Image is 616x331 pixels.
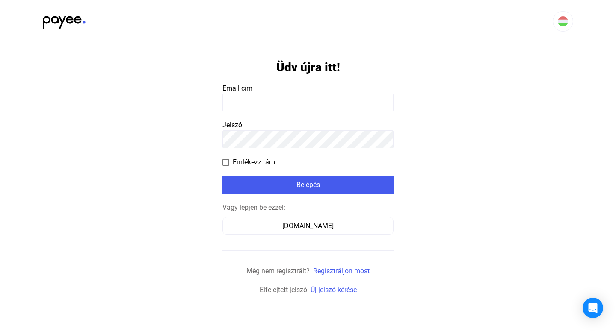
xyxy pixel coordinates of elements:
[276,60,340,75] h1: Üdv újra itt!
[311,286,357,294] a: Új jelszó kérése
[225,221,391,231] div: [DOMAIN_NAME]
[313,267,370,275] a: Regisztráljon most
[222,121,242,129] span: Jelszó
[222,176,394,194] button: Belépés
[260,286,307,294] span: Elfelejtett jelszó
[233,157,275,167] span: Emlékezz rám
[225,180,391,190] div: Belépés
[222,202,394,213] div: Vagy lépjen be ezzel:
[558,16,568,26] img: HU
[553,11,573,32] button: HU
[222,222,394,230] a: [DOMAIN_NAME]
[43,11,86,29] img: black-payee-blue-dot.svg
[246,267,310,275] span: Még nem regisztrált?
[222,84,252,92] span: Email cím
[222,217,394,235] button: [DOMAIN_NAME]
[583,298,603,318] div: Open Intercom Messenger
